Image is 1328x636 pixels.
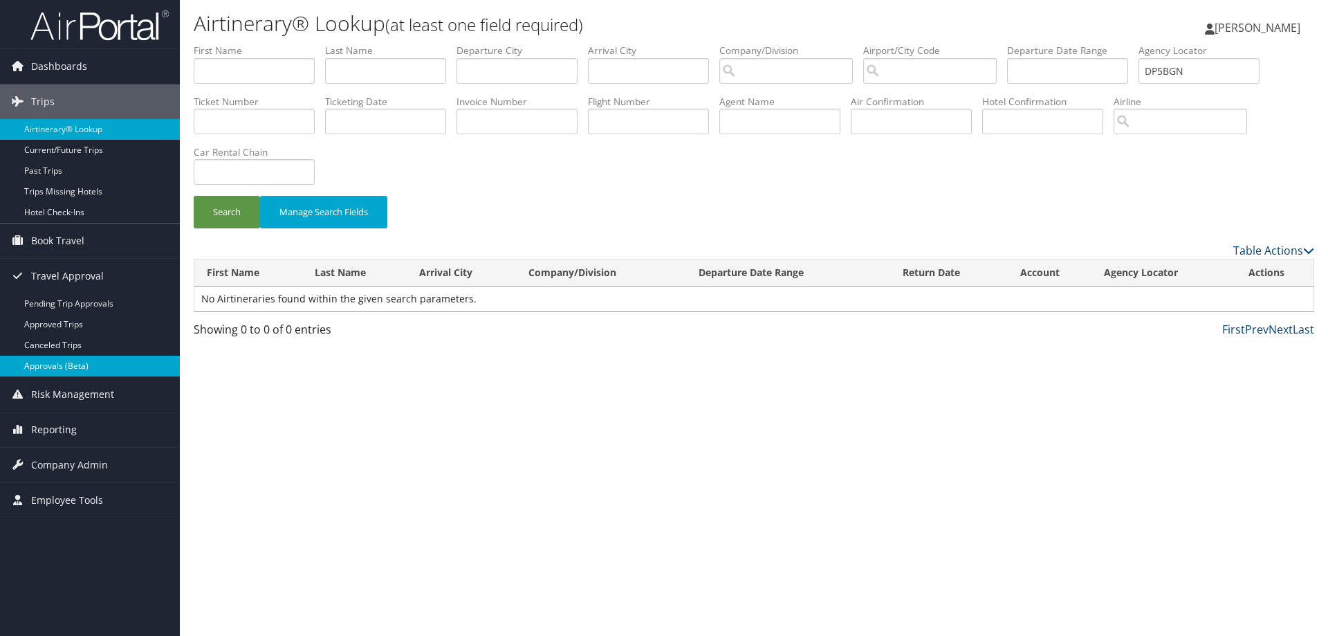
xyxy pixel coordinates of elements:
button: Search [194,196,260,228]
th: Account: activate to sort column ascending [1008,260,1091,287]
span: Reporting [31,412,77,447]
h1: Airtinerary® Lookup [194,9,941,38]
th: First Name: activate to sort column ascending [194,260,302,287]
th: Company/Division [516,260,685,287]
span: Employee Tools [31,483,103,518]
span: Company Admin [31,448,108,482]
label: Airline [1114,95,1257,109]
th: Actions [1236,260,1313,287]
label: Agency Locator [1138,44,1270,57]
label: Airport/City Code [863,44,1007,57]
label: First Name [194,44,325,57]
span: Dashboards [31,49,87,84]
th: Last Name: activate to sort column ascending [302,260,407,287]
label: Invoice Number [456,95,588,109]
img: airportal-logo.png [30,9,169,42]
span: Travel Approval [31,259,104,293]
label: Last Name [325,44,456,57]
span: Trips [31,84,55,119]
label: Company/Division [719,44,863,57]
label: Departure Date Range [1007,44,1138,57]
a: First [1222,322,1245,337]
label: Agent Name [719,95,851,109]
label: Flight Number [588,95,719,109]
div: Showing 0 to 0 of 0 entries [194,321,459,345]
label: Ticketing Date [325,95,456,109]
span: [PERSON_NAME] [1215,20,1300,35]
th: Departure Date Range: activate to sort column descending [686,260,890,287]
label: Arrival City [588,44,719,57]
td: No Airtineraries found within the given search parameters. [194,287,1313,311]
label: Ticket Number [194,95,325,109]
th: Arrival City: activate to sort column ascending [407,260,516,287]
a: Last [1293,322,1314,337]
th: Agency Locator: activate to sort column ascending [1091,260,1236,287]
label: Hotel Confirmation [982,95,1114,109]
small: (at least one field required) [385,13,583,36]
button: Manage Search Fields [260,196,387,228]
span: Book Travel [31,224,84,258]
th: Return Date: activate to sort column ascending [890,260,1008,287]
a: Next [1269,322,1293,337]
label: Car Rental Chain [194,145,325,159]
label: Air Confirmation [851,95,982,109]
a: Prev [1245,322,1269,337]
label: Departure City [456,44,588,57]
span: Risk Management [31,377,114,412]
a: Table Actions [1233,243,1314,258]
a: [PERSON_NAME] [1205,7,1314,48]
